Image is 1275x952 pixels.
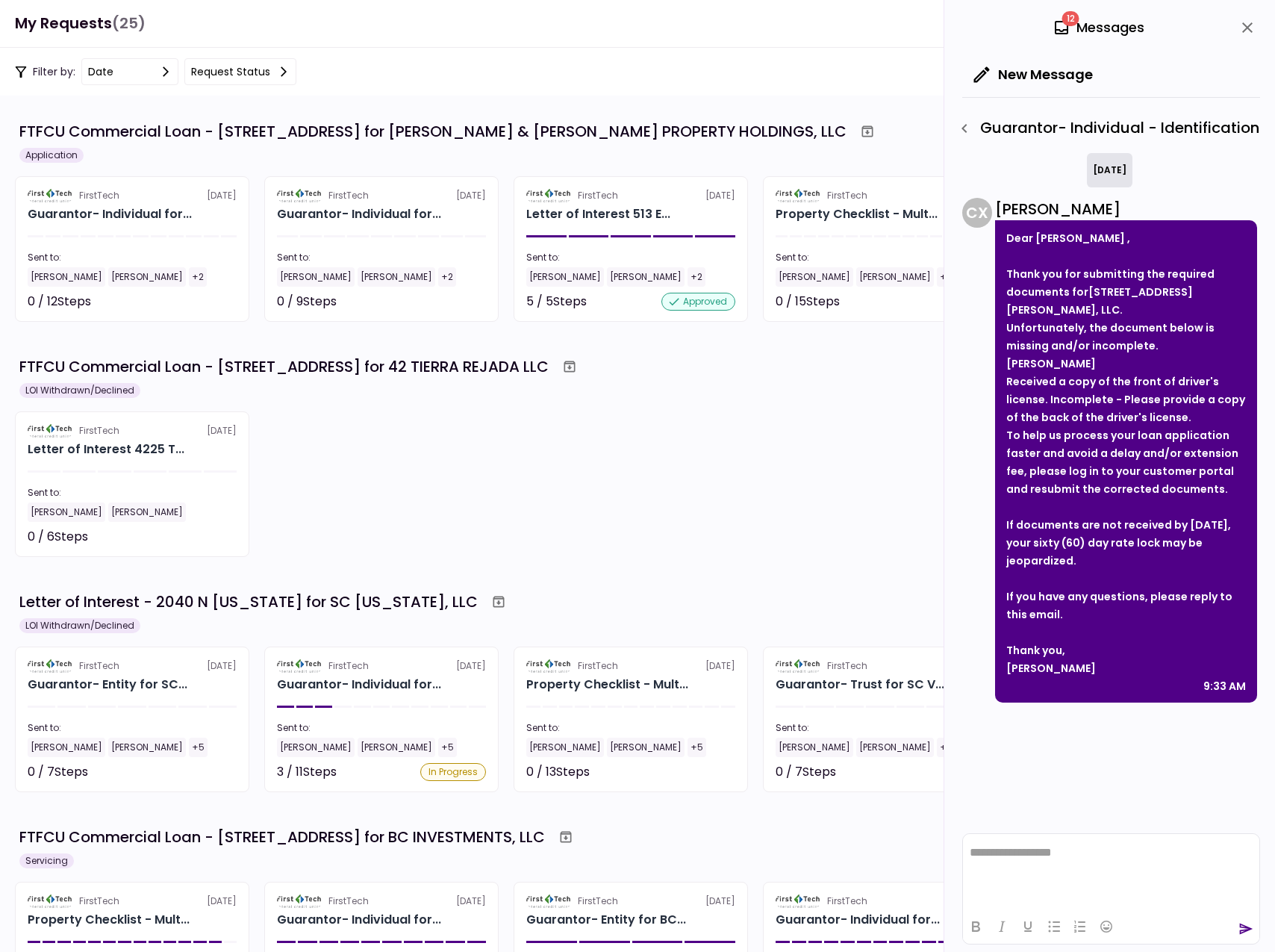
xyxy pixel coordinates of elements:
div: C X [962,198,992,228]
div: FirstTech [827,895,867,908]
div: [PERSON_NAME] [526,738,604,757]
img: Partner logo [28,659,73,673]
div: Not started [419,293,486,311]
div: FirstTech [578,189,618,202]
div: If you have any questions, please reply to this email. [1006,588,1246,623]
div: FirstTech [79,895,119,908]
div: [PERSON_NAME] [607,738,685,757]
div: approved [661,293,735,311]
img: Partner logo [776,189,821,202]
div: In Progress [420,763,486,781]
img: Partner logo [28,424,73,438]
div: Guarantor- Individual - Identification [952,116,1260,141]
div: [DATE] [526,659,735,673]
div: Sent to: [28,721,237,735]
div: Guarantor- Individual for CULLUM & KELLEY PROPERTY HOLDINGS, LLC Reginald Kelley [28,205,192,223]
div: LOI Withdrawn/Declined [19,618,140,633]
strong: Unfortunately, the document below is missing and/or incomplete. [1006,320,1215,353]
div: 0 / 15 Steps [776,293,840,311]
button: Archive workflow [854,118,881,145]
div: [PERSON_NAME] [108,267,186,287]
div: Sent to: [28,486,237,500]
strong: Received a copy of the front of driver's license. Incomplete - Please provide a copy of the back ... [1006,374,1245,425]
span: 12 [1062,11,1079,26]
span: (25) [112,8,146,39]
div: Dear [PERSON_NAME] , [1006,229,1246,247]
button: Request status [184,58,296,85]
iframe: Rich Text Area [963,834,1259,909]
div: 5 / 5 Steps [526,293,587,311]
img: Partner logo [776,659,821,673]
div: [PERSON_NAME] [108,738,186,757]
div: Sent to: [277,251,486,264]
div: FirstTech [328,895,369,908]
div: Letter of Interest - 2040 N [US_STATE] for SC [US_STATE], LLC [19,591,478,613]
div: [DATE] [1087,153,1132,187]
div: FTFCU Commercial Loan - [STREET_ADDRESS] for [PERSON_NAME] & [PERSON_NAME] PROPERTY HOLDINGS, LLC [19,120,847,143]
div: [PERSON_NAME] [856,738,934,757]
div: FirstTech [79,424,119,438]
div: 0 / 13 Steps [526,763,590,781]
div: Guarantor- Entity for BC INVESTMENTS, LLC SV Real Estate Investments, LLC [526,911,686,929]
div: 9:33 AM [1203,677,1246,695]
img: Partner logo [28,189,73,202]
div: [PERSON_NAME] [358,738,435,757]
div: 0 / 12 Steps [28,293,91,311]
div: If documents are not received by [DATE], your sixty (60) day rate lock may be jeopardized. [1006,516,1246,570]
div: +5 [189,738,208,757]
div: [DATE] [28,189,237,202]
div: 3 / 11 Steps [277,763,337,781]
div: [DATE] [277,659,486,673]
div: +2 [189,267,207,287]
div: [DATE] [776,189,985,202]
div: Servicing [19,853,74,868]
div: Sent to: [526,721,735,735]
div: Guarantor- Individual for CULLUM & KELLEY PROPERTY HOLDINGS, LLC Keith Cullum [277,205,441,223]
div: 0 / 7 Steps [776,763,836,781]
div: [PERSON_NAME] [856,267,934,287]
strong: [STREET_ADDRESS][PERSON_NAME], LLC [1006,284,1193,317]
div: Property Checklist - Multi-Family for CULLUM & KELLEY PROPERTY HOLDINGS, LLC 513 E Caney Street [776,205,938,223]
div: FirstTech [328,189,369,202]
div: +3 [937,267,955,287]
div: [PERSON_NAME] [607,267,685,287]
div: [PERSON_NAME] [995,198,1257,220]
div: [PERSON_NAME] [28,267,105,287]
button: send [1238,921,1253,936]
div: +2 [688,267,705,287]
div: [DATE] [28,424,237,438]
div: +2 [438,267,456,287]
button: Emojis [1094,916,1119,937]
button: New Message [962,55,1105,94]
div: [PERSON_NAME] [1006,659,1246,677]
div: FirstTech [328,659,369,673]
div: [PERSON_NAME] [776,267,853,287]
div: FirstTech [578,659,618,673]
div: Property Checklist - Multi-Family for BC INVESTMENTS, LLC 6103-6109 Bellona Ave [28,911,190,929]
div: Thank you, [1006,641,1246,659]
div: +5 [438,738,457,757]
div: FirstTech [827,189,867,202]
div: 0 / 6 Steps [28,528,88,546]
div: [PERSON_NAME] [28,503,105,522]
div: FirstTech [827,659,867,673]
div: Not started [917,293,985,311]
div: Guarantor- Individual for BC INVESTMENTS, LLC Shashi Dayal [277,911,441,929]
div: [DATE] [277,189,486,202]
div: Not started [668,763,735,781]
div: Not started [169,528,237,546]
div: Guarantor- Trust for SC VERMONT, LLC [776,676,944,694]
div: FirstTech [578,895,618,908]
h1: My Requests [15,8,146,39]
div: FirstTech [79,659,119,673]
button: Archive workflow [485,588,512,615]
div: Sent to: [28,251,237,264]
div: Guarantor- Individual for SC VERMONT, LLC [277,676,441,694]
div: Letter of Interest 513 E Caney Street Wharton TX [526,205,670,223]
div: [PERSON_NAME] [277,738,355,757]
button: Italic [989,916,1014,937]
img: Partner logo [526,189,572,202]
div: 0 / 9 Steps [277,293,337,311]
button: Underline [1015,916,1041,937]
div: +5 [937,738,956,757]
